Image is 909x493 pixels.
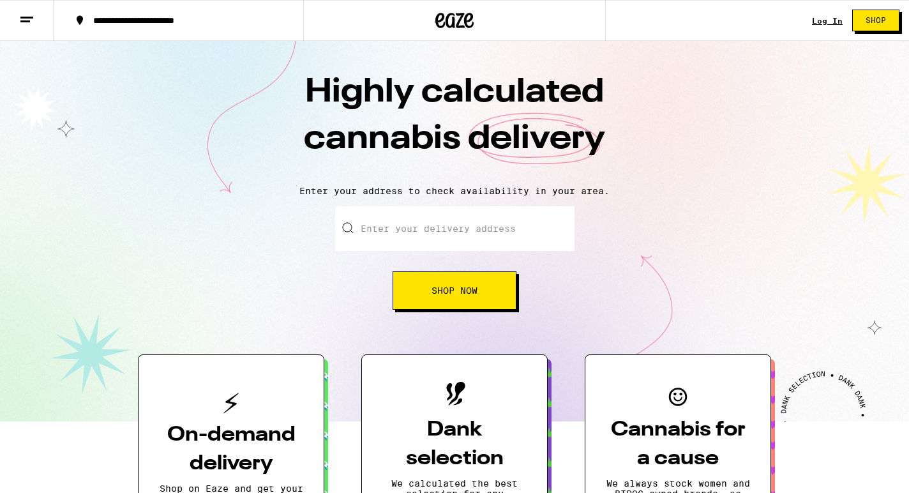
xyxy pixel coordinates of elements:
[335,206,575,251] input: Enter your delivery address
[393,271,516,310] button: Shop Now
[606,416,750,473] h3: Cannabis for a cause
[382,416,527,473] h3: Dank selection
[432,286,477,295] span: Shop Now
[159,421,303,478] h3: On-demand delivery
[852,10,899,31] button: Shop
[866,17,886,24] span: Shop
[231,70,678,176] h1: Highly calculated cannabis delivery
[13,186,896,196] p: Enter your address to check availability in your area.
[812,17,843,25] div: Log In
